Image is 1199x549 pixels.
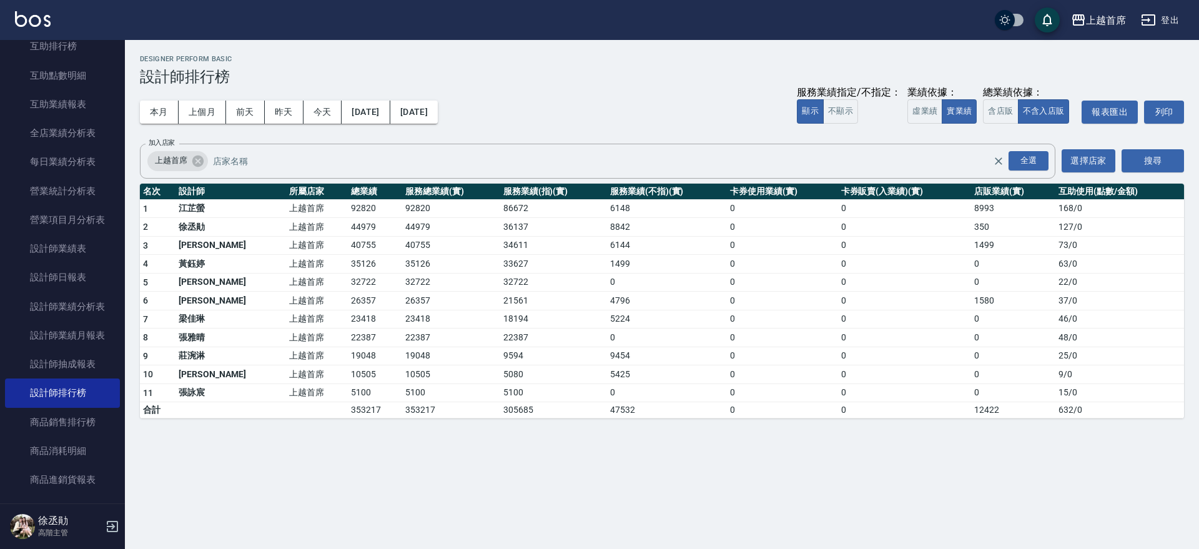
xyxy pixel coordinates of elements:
table: a dense table [140,184,1184,419]
button: 實業績 [942,99,977,124]
td: 9594 [500,347,607,365]
td: 0 [727,273,837,292]
td: 0 [727,255,837,274]
th: 卡券使用業績(實) [727,184,837,200]
td: 92820 [402,199,500,218]
button: save [1035,7,1060,32]
span: 8 [143,332,148,342]
td: 92820 [348,199,402,218]
td: 9454 [607,347,727,365]
td: 0 [727,383,837,402]
td: 73 / 0 [1055,236,1184,255]
td: 32722 [500,273,607,292]
td: 63 / 0 [1055,255,1184,274]
button: 報表匯出 [1082,101,1138,124]
div: 業績依據： [907,86,977,99]
td: [PERSON_NAME] [175,236,286,255]
a: 互助業績報表 [5,90,120,119]
img: Logo [15,11,51,27]
td: 上越首席 [286,383,348,402]
a: 設計師抽成報表 [5,350,120,378]
td: [PERSON_NAME] [175,365,286,384]
th: 設計師 [175,184,286,200]
button: 搜尋 [1122,149,1184,172]
td: 0 [971,273,1055,292]
a: 商品庫存表 [5,494,120,523]
td: 44979 [402,218,500,237]
button: 含店販 [983,99,1018,124]
td: 張雅晴 [175,329,286,347]
th: 卡券販賣(入業績)(實) [838,184,971,200]
td: 0 [971,310,1055,329]
div: 服務業績指定/不指定： [797,86,901,99]
td: 10505 [348,365,402,384]
a: 互助排行榜 [5,32,120,61]
td: 0 [727,402,837,418]
input: 店家名稱 [210,150,1015,172]
td: 6148 [607,199,727,218]
td: 上越首席 [286,236,348,255]
a: 設計師業績表 [5,234,120,263]
td: 上越首席 [286,199,348,218]
td: 8842 [607,218,727,237]
button: 前天 [226,101,265,124]
th: 名次 [140,184,175,200]
span: 9 [143,351,148,361]
td: 0 [727,329,837,347]
h2: Designer Perform Basic [140,55,1184,63]
td: 1499 [607,255,727,274]
td: 5100 [348,383,402,402]
img: Person [10,514,35,539]
td: 0 [838,365,971,384]
a: 設計師業績分析表 [5,292,120,321]
span: 6 [143,295,148,305]
td: 0 [727,218,837,237]
td: 上越首席 [286,255,348,274]
div: 總業績依據： [983,86,1075,99]
td: 353217 [348,402,402,418]
h3: 設計師排行榜 [140,68,1184,86]
button: 上越首席 [1066,7,1131,33]
td: 0 [607,329,727,347]
td: 1499 [971,236,1055,255]
td: 0 [727,310,837,329]
td: 黃鈺婷 [175,255,286,274]
td: 0 [971,255,1055,274]
td: [PERSON_NAME] [175,292,286,310]
span: 7 [143,314,148,324]
td: 44979 [348,218,402,237]
td: 0 [727,292,837,310]
a: 互助點數明細 [5,61,120,90]
th: 服務總業績(實) [402,184,500,200]
span: 3 [143,240,148,250]
th: 服務業績(指)(實) [500,184,607,200]
a: 設計師業績月報表 [5,321,120,350]
span: 4 [143,259,148,269]
td: 0 [971,329,1055,347]
td: 0 [838,347,971,365]
button: 虛業績 [907,99,942,124]
td: 8993 [971,199,1055,218]
a: 營業統計分析表 [5,177,120,205]
td: 15 / 0 [1055,383,1184,402]
td: 32722 [402,273,500,292]
td: 上越首席 [286,273,348,292]
td: 47532 [607,402,727,418]
td: 0 [838,255,971,274]
td: 4796 [607,292,727,310]
td: 37 / 0 [1055,292,1184,310]
td: 22 / 0 [1055,273,1184,292]
td: 127 / 0 [1055,218,1184,237]
a: 設計師排行榜 [5,378,120,407]
a: 商品進銷貨報表 [5,465,120,494]
td: 江芷螢 [175,199,286,218]
span: 5 [143,277,148,287]
td: 46 / 0 [1055,310,1184,329]
td: 0 [838,402,971,418]
td: 23418 [402,310,500,329]
td: 26357 [402,292,500,310]
th: 店販業績(實) [971,184,1055,200]
td: 34611 [500,236,607,255]
td: 36137 [500,218,607,237]
th: 所屬店家 [286,184,348,200]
